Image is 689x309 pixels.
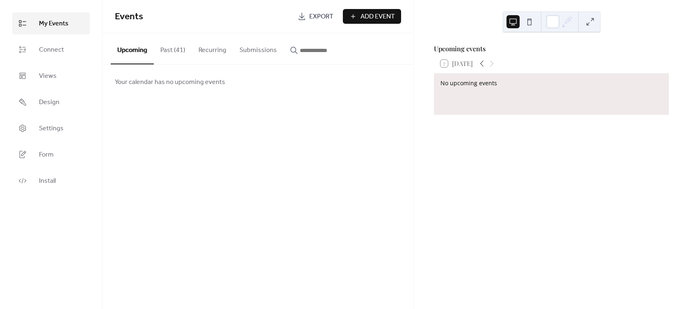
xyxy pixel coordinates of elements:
span: Design [39,98,59,107]
span: Connect [39,45,64,55]
span: Settings [39,124,64,134]
a: Settings [12,117,90,139]
span: Export [309,12,333,22]
a: Connect [12,39,90,61]
a: Views [12,65,90,87]
a: Install [12,170,90,192]
span: Install [39,176,56,186]
button: Submissions [233,33,283,64]
a: My Events [12,12,90,34]
span: Your calendar has no upcoming events [115,77,225,87]
span: My Events [39,19,68,29]
button: Add Event [343,9,401,24]
span: Form [39,150,54,160]
button: Past (41) [154,33,192,64]
div: Upcoming events [434,44,669,54]
button: Upcoming [111,33,154,64]
button: Recurring [192,33,233,64]
a: Export [292,9,340,24]
a: Design [12,91,90,113]
div: No upcoming events [440,79,662,87]
span: Views [39,71,57,81]
span: Events [115,8,143,26]
span: Add Event [360,12,395,22]
a: Form [12,143,90,166]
